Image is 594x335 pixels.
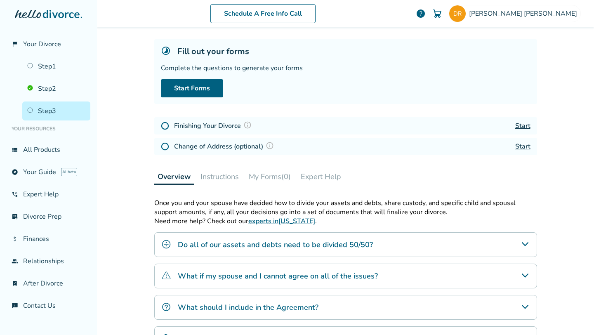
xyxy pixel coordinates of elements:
[553,295,594,335] iframe: Chat Widget
[23,40,61,49] span: Your Divorce
[12,41,18,47] span: flag_2
[515,121,530,130] a: Start
[178,271,378,281] h4: What if my spouse and I cannot agree on all of the issues?
[22,57,90,76] a: Step1
[22,101,90,120] a: Step3
[154,217,537,226] p: Need more help? Check out our .
[161,64,530,73] div: Complete the questions to generate your forms
[297,168,344,185] button: Expert Help
[449,5,466,22] img: diaprueda2@gmail.com
[161,122,169,130] img: Not Started
[469,9,580,18] span: [PERSON_NAME] [PERSON_NAME]
[154,232,537,257] div: Do all of our assets and debts need to be divided 50/50?
[210,4,316,23] a: Schedule A Free Info Call
[515,142,530,151] a: Start
[12,236,18,242] span: attach_money
[7,296,90,315] a: chat_infoContact Us
[248,217,315,226] a: experts in[US_STATE]
[154,295,537,320] div: What should I include in the Agreement?
[197,168,242,185] button: Instructions
[7,274,90,293] a: bookmark_checkAfter Divorce
[7,35,90,54] a: flag_2Your Divorce
[266,142,274,150] img: Question Mark
[7,185,90,204] a: phone_in_talkExpert Help
[12,302,18,309] span: chat_info
[12,169,18,175] span: explore
[178,239,373,250] h4: Do all of our assets and debts need to be divided 50/50?
[174,141,276,152] h4: Change of Address (optional)
[432,9,442,19] img: Cart
[174,120,254,131] h4: Finishing Your Divorce
[7,140,90,159] a: view_listAll Products
[12,280,18,287] span: bookmark_check
[154,168,194,185] button: Overview
[12,146,18,153] span: view_list
[177,46,249,57] h5: Fill out your forms
[154,198,537,217] p: Once you and your spouse have decided how to divide your assets and debts, share custody, and spe...
[154,264,537,288] div: What if my spouse and I cannot agree on all of the issues?
[7,252,90,271] a: groupRelationships
[178,302,318,313] h4: What should I include in the Agreement?
[416,9,426,19] a: help
[7,207,90,226] a: list_alt_checkDivorce Prep
[161,239,171,249] img: Do all of our assets and debts need to be divided 50/50?
[61,168,77,176] span: AI beta
[22,79,90,98] a: Step2
[7,229,90,248] a: attach_moneyFinances
[161,302,171,312] img: What should I include in the Agreement?
[12,258,18,264] span: group
[245,168,294,185] button: My Forms(0)
[161,271,171,281] img: What if my spouse and I cannot agree on all of the issues?
[161,79,223,97] a: Start Forms
[161,142,169,151] img: Not Started
[12,191,18,198] span: phone_in_talk
[12,213,18,220] span: list_alt_check
[7,163,90,182] a: exploreYour GuideAI beta
[7,120,90,137] li: Your Resources
[243,121,252,129] img: Question Mark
